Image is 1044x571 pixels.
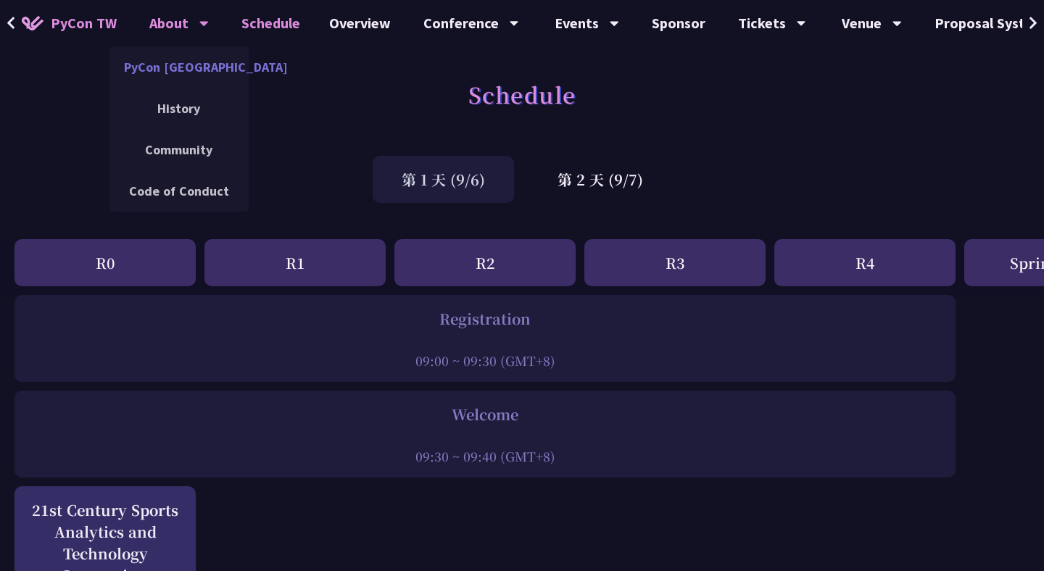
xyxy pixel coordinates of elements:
div: Welcome [22,404,948,425]
a: PyCon TW [7,5,131,41]
div: R1 [204,239,386,286]
a: History [109,91,249,125]
a: PyCon [GEOGRAPHIC_DATA] [109,50,249,84]
div: Registration [22,308,948,330]
div: 第 1 天 (9/6) [373,156,514,203]
div: R0 [14,239,196,286]
span: PyCon TW [51,12,117,34]
a: Code of Conduct [109,174,249,208]
div: 第 2 天 (9/7) [529,156,672,203]
div: R2 [394,239,576,286]
h1: Schedule [468,72,576,116]
div: 09:00 ~ 09:30 (GMT+8) [22,351,948,370]
div: 09:30 ~ 09:40 (GMT+8) [22,447,948,465]
div: R4 [774,239,956,286]
a: Community [109,133,249,167]
div: R3 [584,239,766,286]
img: Home icon of PyCon TW 2025 [22,16,43,30]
